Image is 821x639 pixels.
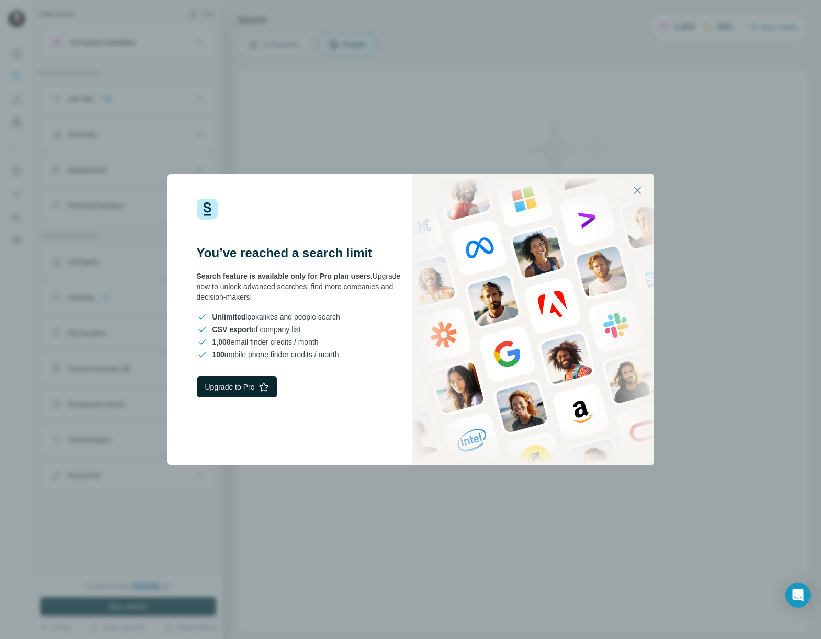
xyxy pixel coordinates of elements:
[212,312,340,322] span: lookalikes and people search
[212,325,252,334] span: CSV export
[197,199,218,220] img: Surfe Logo
[212,349,339,360] span: mobile phone finder credits / month
[412,174,654,465] img: Surfe Stock Photo - showing people and technologies
[197,271,411,302] div: Upgrade now to unlock advanced searches, find more companies and decision-makers!
[212,324,301,335] span: of company list
[212,337,319,347] span: email finder credits / month
[212,313,246,321] span: Unlimited
[785,583,811,608] div: Open Intercom Messenger
[197,376,278,397] button: Upgrade to Pro
[197,245,411,261] h3: You’ve reached a search limit
[212,338,231,346] span: 1,000
[212,350,224,359] span: 100
[197,272,373,280] span: Search feature is available only for Pro plan users.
